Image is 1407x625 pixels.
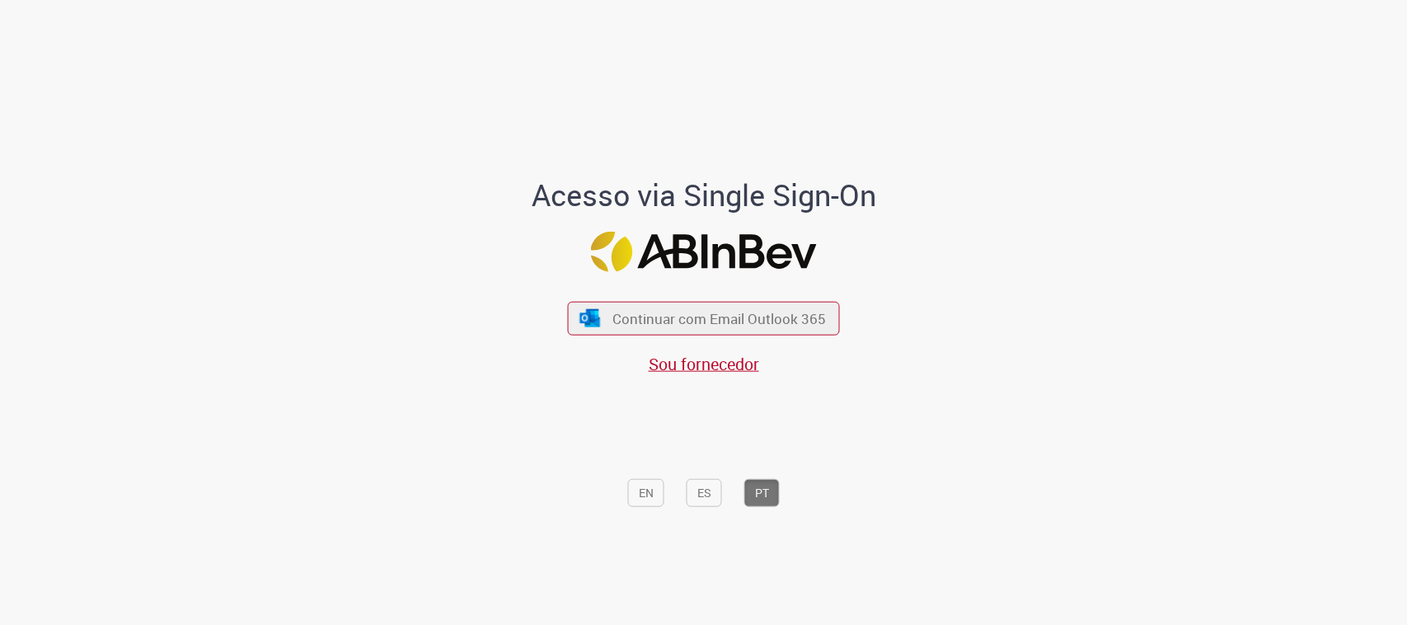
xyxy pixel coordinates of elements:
span: Continuar com Email Outlook 365 [612,309,826,328]
button: EN [628,479,664,507]
button: ES [687,479,722,507]
button: PT [744,479,780,507]
img: ícone Azure/Microsoft 360 [578,309,601,327]
button: ícone Azure/Microsoft 360 Continuar com Email Outlook 365 [568,302,840,336]
h1: Acesso via Single Sign-On [475,179,932,212]
img: Logo ABInBev [591,231,817,271]
a: Sou fornecedor [649,353,759,375]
